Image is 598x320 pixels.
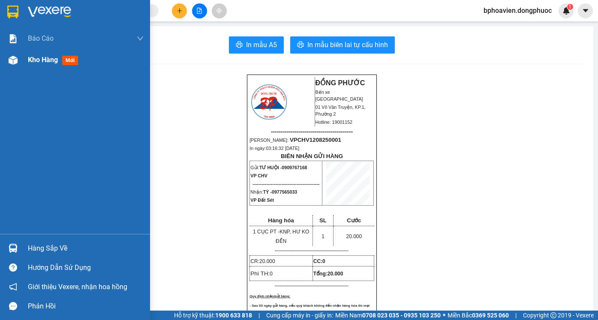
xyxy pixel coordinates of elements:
button: aim [212,3,227,18]
span: Nhận: [250,189,297,194]
span: 20.000 [328,271,343,277]
span: Cước [347,217,361,224]
span: bphoavien.dongphuoc [477,5,559,16]
img: warehouse-icon [9,244,18,253]
span: ----------------------------------------- [23,46,105,53]
button: caret-down [578,3,593,18]
span: VP Đất Sét [250,197,274,203]
span: 0 [322,258,325,264]
span: Hỗ trợ kỹ thuật: [174,311,252,320]
button: printerIn mẫu A5 [229,36,284,54]
span: Miền Nam [335,311,441,320]
span: Quy định nhận/gửi hàng: [249,294,290,298]
span: 03:16:32 [DATE] [266,146,299,151]
span: mới [62,56,78,65]
span: Bến xe [GEOGRAPHIC_DATA] [68,14,115,24]
strong: CC: [313,258,325,264]
span: 01 Võ Văn Truyện, KP.1, Phường 2 [316,105,366,117]
strong: 0369 525 060 [472,312,509,319]
span: 0 [270,271,273,277]
span: In mẫu biên lai tự cấu hình [307,39,388,50]
span: Giới thiệu Vexere, nhận hoa hồng [28,281,127,292]
span: | [515,311,517,320]
span: | [258,311,260,320]
span: VPCHV1208250001 [290,137,341,143]
span: Bến xe [GEOGRAPHIC_DATA] [316,90,363,102]
p: ------------------------------------------- [249,282,374,289]
span: aim [216,8,222,14]
strong: BIÊN NHẬN GỬI HÀNG [281,153,343,159]
img: icon-new-feature [562,7,570,15]
strong: 0708 023 035 - 0935 103 250 [362,312,441,319]
span: ⚪️ [443,314,445,317]
img: logo [250,83,288,121]
span: 20.000 [346,233,362,239]
span: CR: [250,258,275,264]
span: 01 Võ Văn Truyện, KP.1, Phường 2 [68,26,118,36]
span: Miền Bắc [448,311,509,320]
span: TƯ HUỘI - [259,165,307,170]
span: 20.000 [259,258,275,264]
span: Phí TH: [250,270,273,277]
span: ----------------------------------------- [271,128,353,135]
span: [PERSON_NAME]: [249,138,341,143]
span: printer [236,41,243,49]
span: In ngày: [249,146,299,151]
span: Gửi: [250,165,307,170]
span: printer [297,41,304,49]
span: 0909767168 [282,165,307,170]
img: solution-icon [9,34,18,43]
span: plus [177,8,183,14]
span: Báo cáo [28,33,54,44]
img: warehouse-icon [9,56,18,65]
span: - Sau 03 ngày gửi hàng, nếu quý khách không đến nhận hàng hóa thì mọi khiếu nại công ty sẽ không ... [249,304,370,317]
span: file-add [196,8,202,14]
span: caret-down [582,7,589,15]
strong: ĐỒNG PHƯỚC [316,79,365,87]
span: Cung cấp máy in - giấy in: [266,311,333,320]
span: Hotline: 19001152 [316,120,353,125]
span: question-circle [9,263,17,272]
button: plus [172,3,187,18]
span: copyright [550,312,556,318]
p: ------------------------------------------- [249,247,374,254]
span: 1 CỤC PT - [253,229,309,244]
span: TÝ - [263,189,297,194]
button: printerIn mẫu biên lai tự cấu hình [290,36,395,54]
span: -------------------------------------------- [252,181,319,186]
span: Kho hàng [28,56,58,64]
img: logo-vxr [7,6,18,18]
span: In ngày: [3,62,52,67]
span: In mẫu A5 [246,39,277,50]
span: down [137,35,144,42]
span: 1 [568,4,571,10]
span: SL [319,217,327,224]
span: 0977565033 [272,189,297,194]
div: Phản hồi [28,300,144,313]
sup: 1 [567,4,573,10]
span: Tổng: [313,271,343,277]
span: 1 [322,233,325,239]
strong: ĐỒNG PHƯỚC [68,5,117,12]
span: [PERSON_NAME]: [3,55,94,60]
button: file-add [192,3,207,18]
span: VP CHV [250,173,267,178]
strong: 1900 633 818 [215,312,252,319]
span: 03:16:32 [DATE] [19,62,52,67]
span: Hotline: 19001152 [68,38,105,43]
div: Hàng sắp về [28,242,144,255]
span: Hàng hóa [268,217,294,224]
span: message [9,302,17,310]
span: KNP, HƯ KO ĐỀN [276,229,309,244]
img: logo [3,5,41,43]
div: Hướng dẫn sử dụng [28,261,144,274]
span: VPCHV1208250001 [43,54,94,61]
span: notification [9,283,17,291]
